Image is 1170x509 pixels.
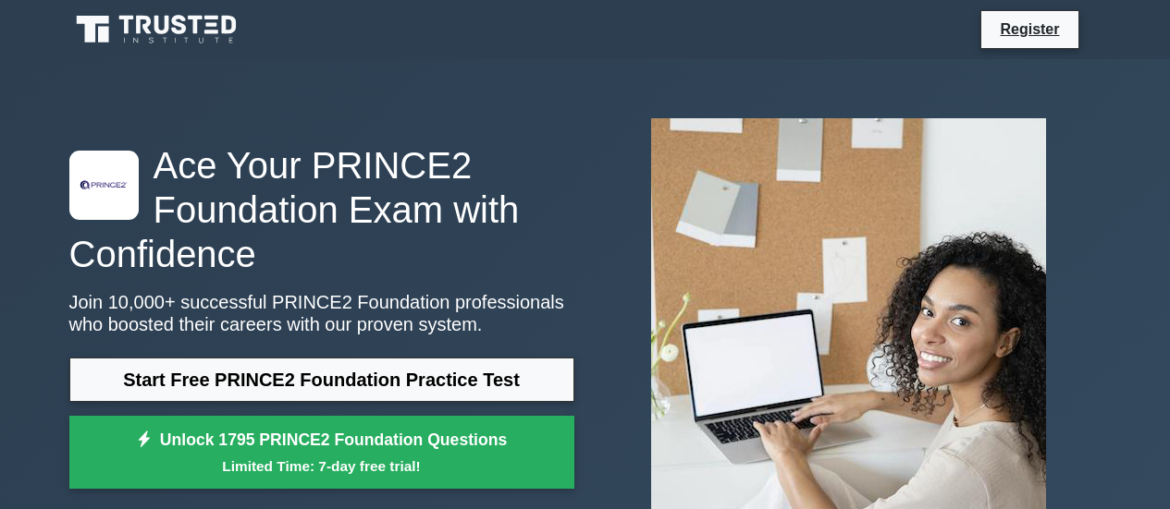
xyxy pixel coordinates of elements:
p: Join 10,000+ successful PRINCE2 Foundation professionals who boosted their careers with our prove... [69,291,574,335]
a: Unlock 1795 PRINCE2 Foundation QuestionsLimited Time: 7-day free trial! [69,416,574,490]
h1: Ace Your PRINCE2 Foundation Exam with Confidence [69,143,574,276]
a: Register [989,18,1070,41]
a: Start Free PRINCE2 Foundation Practice Test [69,358,574,402]
small: Limited Time: 7-day free trial! [92,455,551,477]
